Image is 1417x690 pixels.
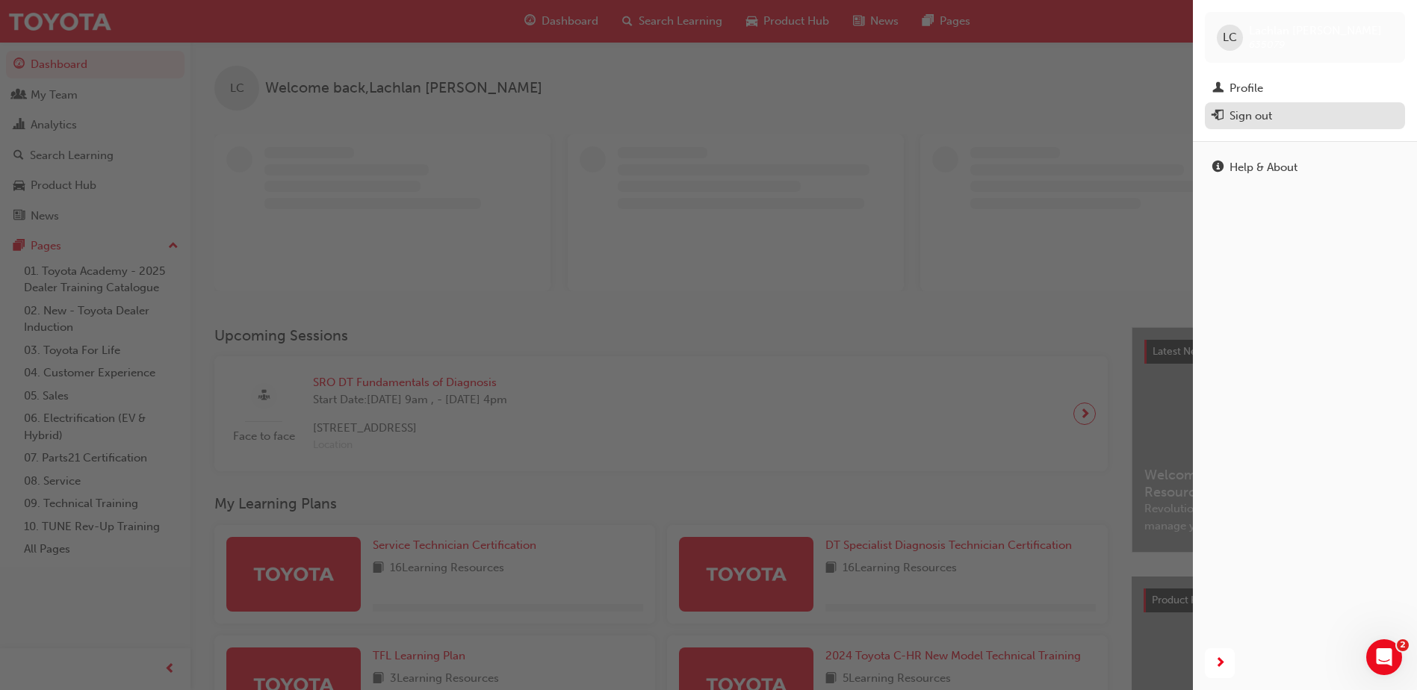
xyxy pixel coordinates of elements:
[1223,29,1237,46] span: LC
[1366,639,1402,675] iframe: Intercom live chat
[1205,102,1405,130] button: Sign out
[1230,159,1297,176] div: Help & About
[1230,80,1263,97] div: Profile
[1249,38,1285,51] span: 635079
[1212,161,1224,175] span: info-icon
[1249,24,1382,37] span: Lachlan [PERSON_NAME]
[1215,654,1226,673] span: next-icon
[1205,154,1405,181] a: Help & About
[1205,75,1405,102] a: Profile
[1212,82,1224,96] span: man-icon
[1212,110,1224,123] span: exit-icon
[1397,639,1409,651] span: 2
[1230,108,1272,125] div: Sign out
